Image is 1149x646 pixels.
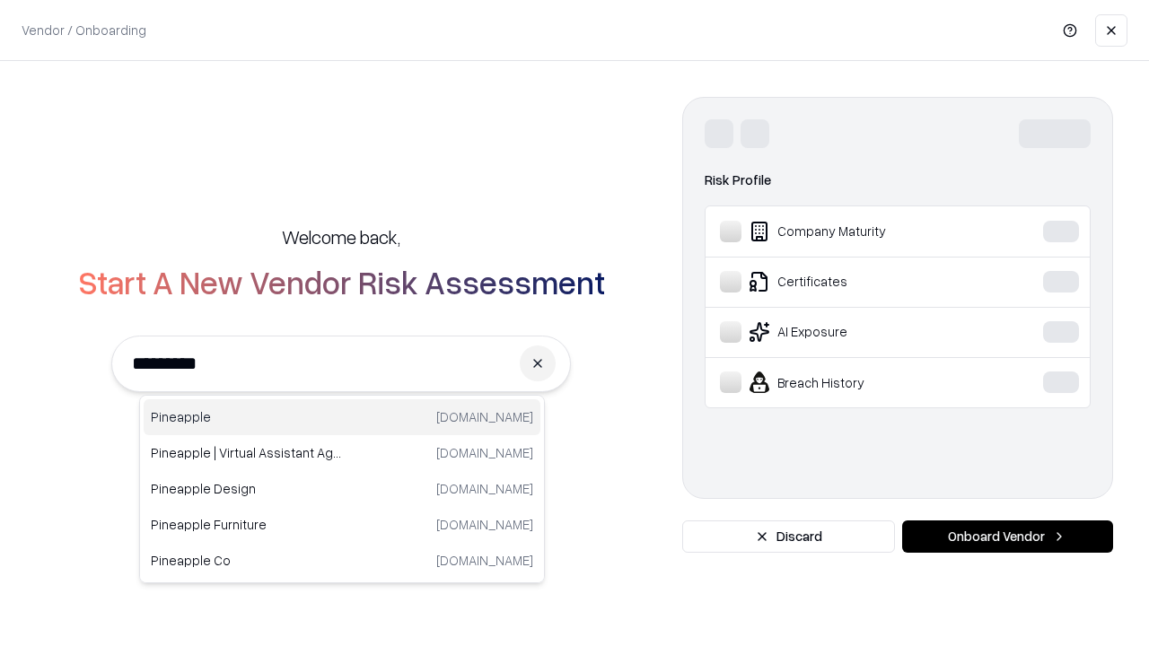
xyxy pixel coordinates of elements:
[720,371,988,393] div: Breach History
[151,479,342,498] p: Pineapple Design
[78,264,605,300] h2: Start A New Vendor Risk Assessment
[902,520,1113,553] button: Onboard Vendor
[436,515,533,534] p: [DOMAIN_NAME]
[682,520,895,553] button: Discard
[151,443,342,462] p: Pineapple | Virtual Assistant Agency
[139,395,545,583] div: Suggestions
[22,21,146,39] p: Vendor / Onboarding
[151,407,342,426] p: Pineapple
[720,221,988,242] div: Company Maturity
[720,321,988,343] div: AI Exposure
[151,551,342,570] p: Pineapple Co
[705,170,1091,191] div: Risk Profile
[436,479,533,498] p: [DOMAIN_NAME]
[436,407,533,426] p: [DOMAIN_NAME]
[151,515,342,534] p: Pineapple Furniture
[720,271,988,292] div: Certificates
[436,443,533,462] p: [DOMAIN_NAME]
[436,551,533,570] p: [DOMAIN_NAME]
[282,224,400,249] h5: Welcome back,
